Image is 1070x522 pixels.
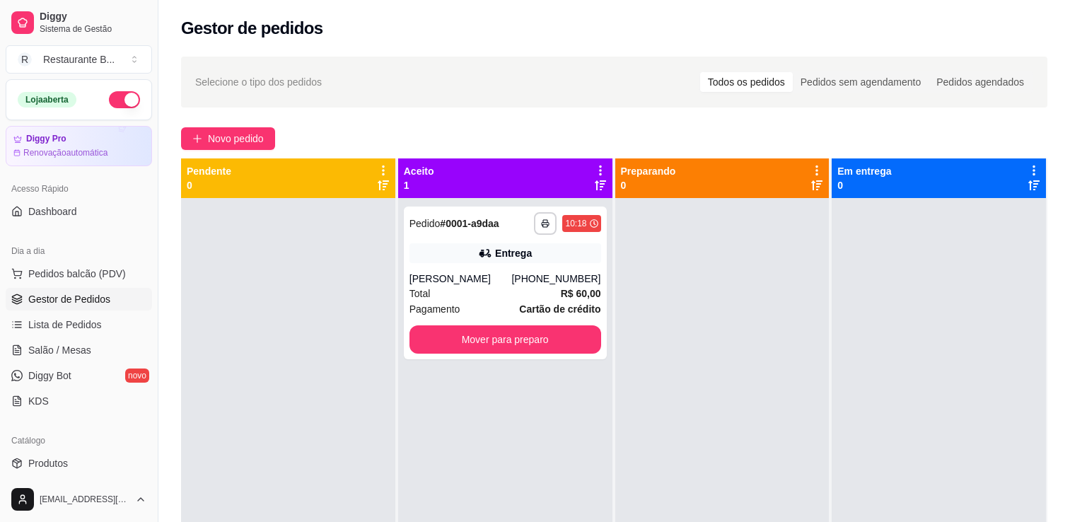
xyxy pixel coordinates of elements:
span: Diggy Bot [28,369,71,383]
article: Diggy Pro [26,134,66,144]
button: Novo pedido [181,127,275,150]
div: [PHONE_NUMBER] [511,272,600,286]
span: Gestor de Pedidos [28,292,110,306]
p: 0 [621,178,676,192]
a: Diggy Botnovo [6,364,152,387]
a: DiggySistema de Gestão [6,6,152,40]
span: [EMAIL_ADDRESS][DOMAIN_NAME] [40,494,129,505]
p: Em entrega [837,164,891,178]
span: Total [409,286,431,301]
p: Preparando [621,164,676,178]
span: Salão / Mesas [28,343,91,357]
span: Sistema de Gestão [40,23,146,35]
strong: R$ 60,00 [561,288,601,299]
a: KDS [6,390,152,412]
div: [PERSON_NAME] [409,272,512,286]
button: Alterar Status [109,91,140,108]
span: plus [192,134,202,144]
span: Pedidos balcão (PDV) [28,267,126,281]
a: Lista de Pedidos [6,313,152,336]
button: Mover para preparo [409,325,601,354]
a: Produtos [6,452,152,475]
strong: Cartão de crédito [519,303,600,315]
div: Dia a dia [6,240,152,262]
span: Novo pedido [208,131,264,146]
div: Restaurante B ... [43,52,115,66]
button: [EMAIL_ADDRESS][DOMAIN_NAME] [6,482,152,516]
span: Selecione o tipo dos pedidos [195,74,322,90]
button: Select a team [6,45,152,74]
span: Pedido [409,218,441,229]
p: Pendente [187,164,231,178]
a: Salão / Mesas [6,339,152,361]
p: Aceito [404,164,434,178]
p: 1 [404,178,434,192]
button: Pedidos balcão (PDV) [6,262,152,285]
div: Entrega [495,246,532,260]
span: Pagamento [409,301,460,317]
span: Diggy [40,11,146,23]
span: R [18,52,32,66]
span: Produtos [28,456,68,470]
span: Lista de Pedidos [28,318,102,332]
div: Catálogo [6,429,152,452]
a: Diggy ProRenovaçãoautomática [6,126,152,166]
a: Gestor de Pedidos [6,288,152,311]
div: Acesso Rápido [6,178,152,200]
strong: # 0001-a9daa [440,218,499,229]
div: Todos os pedidos [700,72,793,92]
div: 10:18 [565,218,586,229]
span: Dashboard [28,204,77,219]
h2: Gestor de pedidos [181,17,323,40]
a: Dashboard [6,200,152,223]
span: KDS [28,394,49,408]
div: Pedidos agendados [929,72,1032,92]
p: 0 [187,178,231,192]
div: Pedidos sem agendamento [793,72,929,92]
div: Loja aberta [18,92,76,108]
p: 0 [837,178,891,192]
article: Renovação automática [23,147,107,158]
